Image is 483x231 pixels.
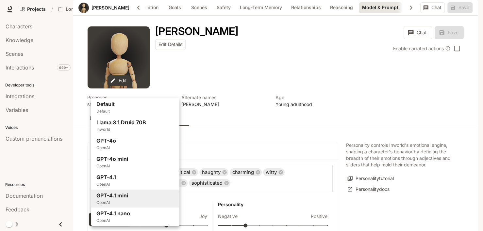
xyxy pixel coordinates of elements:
p: GPT-4.1 mini [96,192,128,199]
p: GPT-4o [96,137,116,145]
span: OpenAI [96,163,128,169]
p: GPT-4.1 nano [96,209,130,217]
p: GPT-4o mini [96,155,128,163]
span: OpenAI [96,181,116,188]
span: Default [96,108,115,115]
span: OpenAI [96,217,130,224]
p: GPT-4.1 [96,173,116,181]
p: Default [96,100,115,108]
span: Inworld [96,126,146,133]
span: OpenAI [96,199,128,206]
span: OpenAI [96,145,116,151]
p: Llama 3.1 Druid 70B [96,118,146,126]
